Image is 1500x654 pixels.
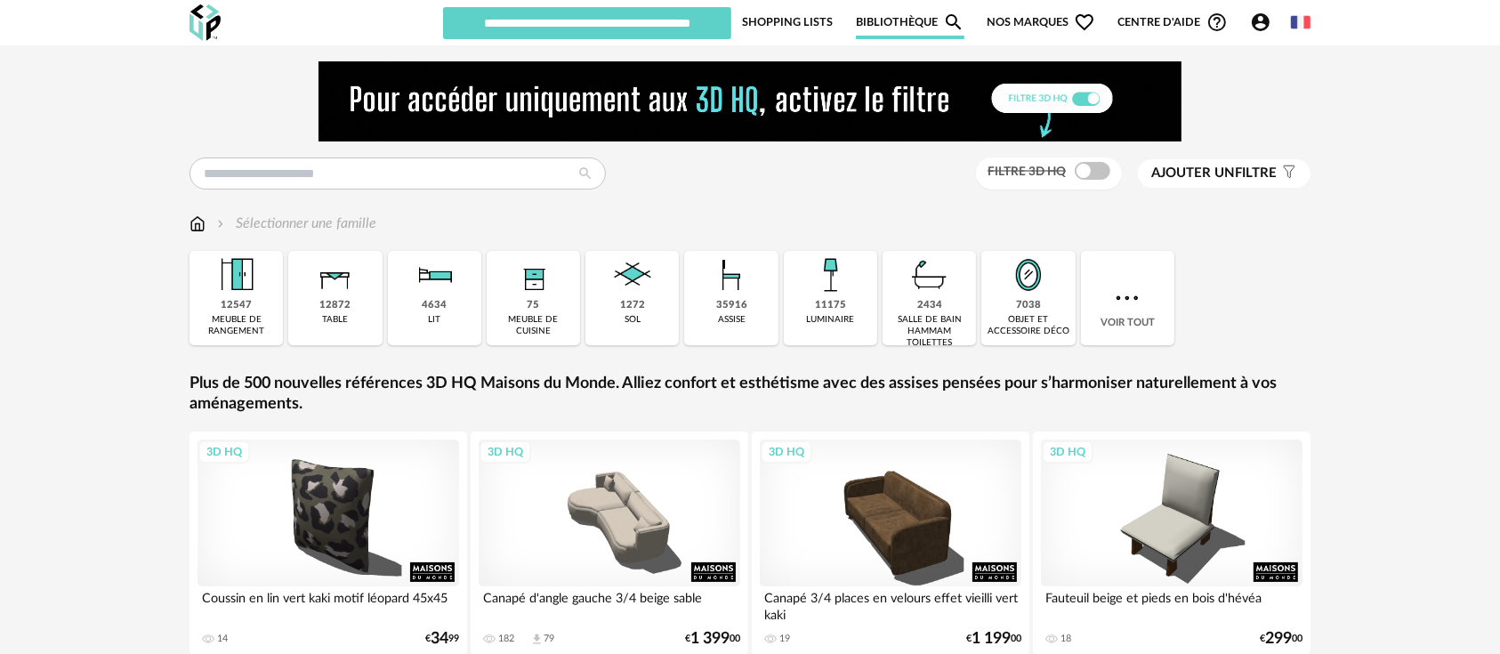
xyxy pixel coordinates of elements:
img: svg+xml;base64,PHN2ZyB3aWR0aD0iMTYiIGhlaWdodD0iMTYiIHZpZXdCb3g9IjAgMCAxNiAxNiIgZmlsbD0ibm9uZSIgeG... [214,214,228,234]
img: Rangement.png [510,251,558,299]
span: Centre d'aideHelp Circle Outline icon [1118,12,1228,33]
a: Plus de 500 nouvelles références 3D HQ Maisons du Monde. Alliez confort et esthétisme avec des as... [190,374,1310,416]
div: Fauteuil beige et pieds en bois d'hévéa [1041,586,1302,622]
img: fr [1291,12,1310,32]
div: Voir tout [1081,251,1174,345]
img: more.7b13dc1.svg [1111,282,1143,314]
img: Table.png [311,251,359,299]
div: salle de bain hammam toilettes [888,314,971,349]
div: € 00 [966,633,1021,645]
div: 79 [544,633,554,645]
div: meuble de cuisine [492,314,575,337]
div: 3D HQ [480,440,531,464]
img: Miroir.png [1004,251,1052,299]
span: Download icon [530,633,544,646]
div: 1272 [620,299,645,312]
div: Canapé d'angle gauche 3/4 beige sable [479,586,740,622]
img: svg+xml;base64,PHN2ZyB3aWR0aD0iMTYiIGhlaWdodD0iMTciIHZpZXdCb3g9IjAgMCAxNiAxNyIgZmlsbD0ibm9uZSIgeG... [190,214,206,234]
div: 11175 [815,299,846,312]
div: objet et accessoire déco [987,314,1069,337]
div: Coussin en lin vert kaki motif léopard 45x45 [198,586,459,622]
span: Account Circle icon [1250,12,1279,33]
div: 12547 [221,299,252,312]
div: meuble de rangement [195,314,278,337]
img: Meuble%20de%20rangement.png [213,251,261,299]
span: Magnify icon [943,12,964,33]
span: Nos marques [987,5,1095,39]
a: Shopping Lists [742,5,833,39]
span: Filtre 3D HQ [988,166,1066,178]
img: Salle%20de%20bain.png [906,251,954,299]
span: 1 399 [690,633,730,645]
span: 299 [1265,633,1292,645]
span: filtre [1151,165,1277,182]
div: assise [718,314,746,326]
button: Ajouter unfiltre Filter icon [1138,159,1310,188]
div: € 00 [1260,633,1302,645]
div: 12872 [319,299,351,312]
div: 14 [217,633,228,645]
div: 182 [498,633,514,645]
span: Filter icon [1277,165,1297,182]
img: Sol.png [609,251,657,299]
div: 3D HQ [198,440,250,464]
img: Assise.png [707,251,755,299]
div: sol [625,314,641,326]
span: Ajouter un [1151,166,1235,180]
div: 35916 [716,299,747,312]
span: Heart Outline icon [1074,12,1095,33]
div: 4634 [422,299,447,312]
div: 19 [779,633,790,645]
div: 3D HQ [1042,440,1093,464]
span: Help Circle Outline icon [1206,12,1228,33]
div: € 00 [685,633,740,645]
div: € 99 [425,633,459,645]
div: 7038 [1016,299,1041,312]
div: luminaire [806,314,854,326]
img: NEW%20NEW%20HQ%20NEW_V1.gif [319,61,1181,141]
span: Account Circle icon [1250,12,1271,33]
img: OXP [190,4,221,41]
div: 2434 [917,299,942,312]
div: 18 [1060,633,1071,645]
div: 75 [528,299,540,312]
span: 1 199 [972,633,1011,645]
div: Sélectionner une famille [214,214,376,234]
div: Canapé 3/4 places en velours effet vieilli vert kaki [760,586,1021,622]
a: BibliothèqueMagnify icon [856,5,964,39]
span: 34 [431,633,448,645]
div: table [322,314,348,326]
div: 3D HQ [761,440,812,464]
div: lit [428,314,440,326]
img: Luminaire.png [806,251,854,299]
img: Literie.png [410,251,458,299]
